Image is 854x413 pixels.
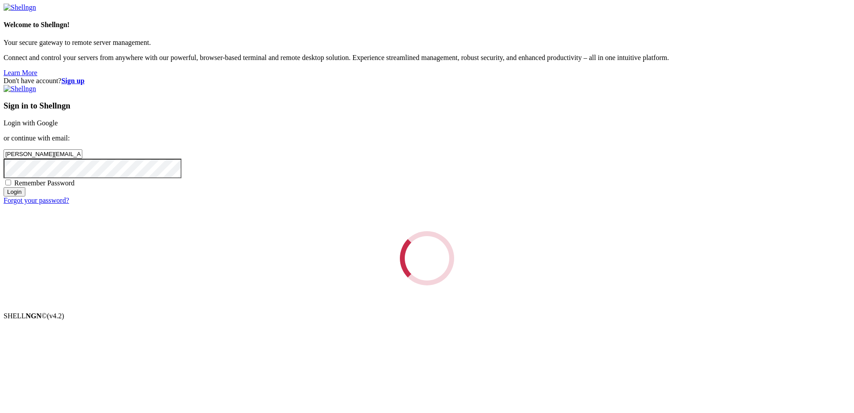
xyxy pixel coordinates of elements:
[4,85,36,93] img: Shellngn
[61,77,85,84] a: Sign up
[400,231,454,285] div: Loading...
[4,312,64,320] span: SHELL ©
[4,134,850,142] p: or continue with email:
[4,101,850,111] h3: Sign in to Shellngn
[4,4,36,12] img: Shellngn
[4,149,82,159] input: Email address
[4,77,850,85] div: Don't have account?
[4,21,850,29] h4: Welcome to Shellngn!
[4,69,37,76] a: Learn More
[26,312,42,320] b: NGN
[4,39,850,47] p: Your secure gateway to remote server management.
[4,196,69,204] a: Forgot your password?
[4,119,58,127] a: Login with Google
[5,180,11,185] input: Remember Password
[14,179,75,187] span: Remember Password
[4,187,25,196] input: Login
[4,54,850,62] p: Connect and control your servers from anywhere with our powerful, browser-based terminal and remo...
[47,312,64,320] span: 4.2.0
